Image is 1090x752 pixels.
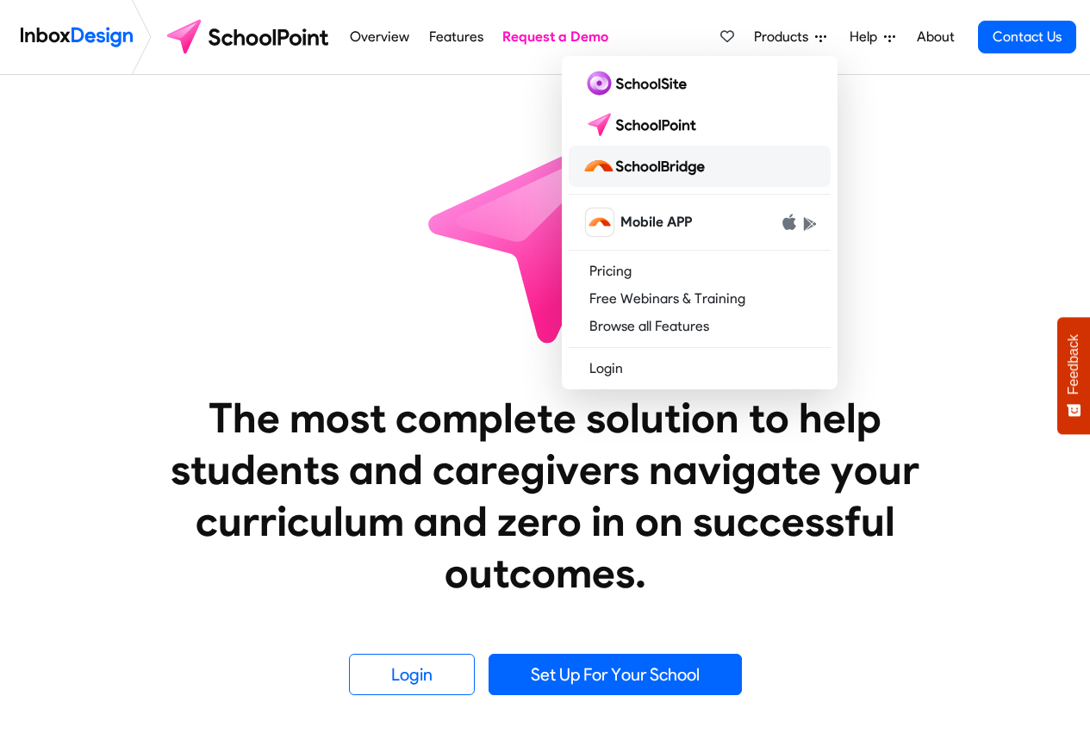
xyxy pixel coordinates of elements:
[498,20,614,54] a: Request a Demo
[349,654,475,695] a: Login
[1057,317,1090,434] button: Feedback - Show survey
[843,20,902,54] a: Help
[346,20,414,54] a: Overview
[582,70,694,97] img: schoolsite logo
[562,56,838,389] div: Products
[136,392,955,599] heading: The most complete solution to help students and caregivers navigate your curriculum and zero in o...
[754,27,815,47] span: Products
[620,212,692,233] span: Mobile APP
[912,20,959,54] a: About
[569,285,831,313] a: Free Webinars & Training
[1066,334,1081,395] span: Feedback
[569,202,831,243] a: schoolbridge icon Mobile APP
[978,21,1076,53] a: Contact Us
[850,27,884,47] span: Help
[390,75,701,385] img: icon_schoolpoint.svg
[424,20,488,54] a: Features
[569,355,831,382] a: Login
[159,16,340,58] img: schoolpoint logo
[569,313,831,340] a: Browse all Features
[582,111,704,139] img: schoolpoint logo
[569,258,831,285] a: Pricing
[582,152,712,180] img: schoolbridge logo
[747,20,833,54] a: Products
[489,654,742,695] a: Set Up For Your School
[586,208,614,236] img: schoolbridge icon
